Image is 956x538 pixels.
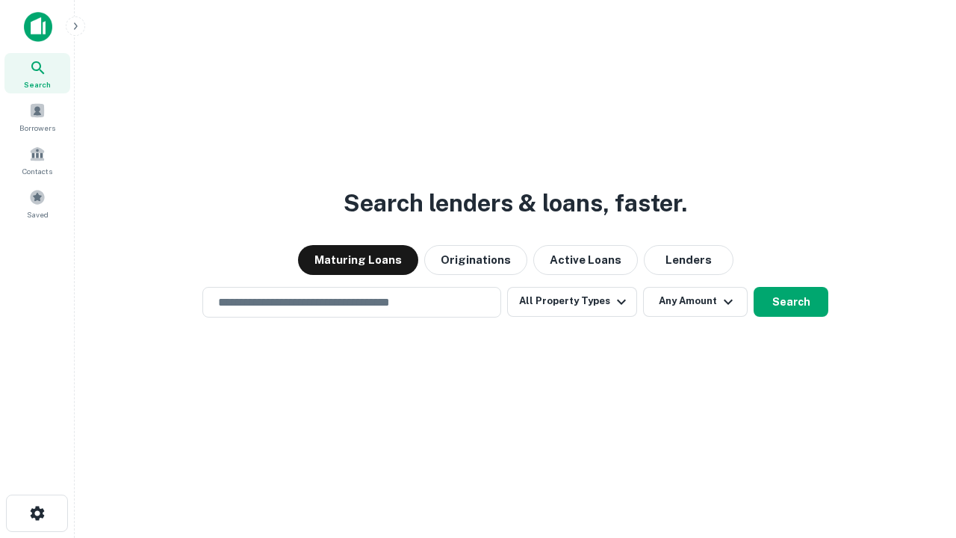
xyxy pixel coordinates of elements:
[881,418,956,490] iframe: Chat Widget
[27,208,49,220] span: Saved
[24,78,51,90] span: Search
[22,165,52,177] span: Contacts
[344,185,687,221] h3: Search lenders & loans, faster.
[4,183,70,223] a: Saved
[4,53,70,93] a: Search
[4,140,70,180] a: Contacts
[24,12,52,42] img: capitalize-icon.png
[298,245,418,275] button: Maturing Loans
[19,122,55,134] span: Borrowers
[4,96,70,137] a: Borrowers
[533,245,638,275] button: Active Loans
[424,245,527,275] button: Originations
[507,287,637,317] button: All Property Types
[754,287,828,317] button: Search
[644,245,733,275] button: Lenders
[643,287,748,317] button: Any Amount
